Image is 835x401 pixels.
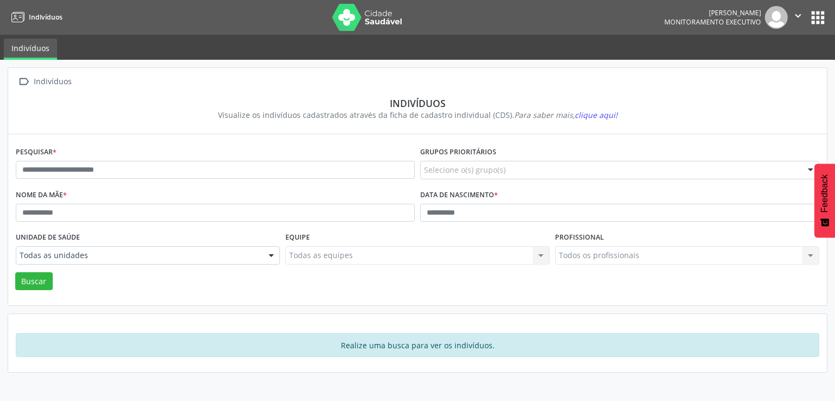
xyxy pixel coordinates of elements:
[29,12,63,22] span: Indivíduos
[820,174,830,212] span: Feedback
[16,74,32,90] i: 
[15,272,53,291] button: Buscar
[808,8,827,27] button: apps
[420,144,496,161] label: Grupos prioritários
[20,250,258,261] span: Todas as unidades
[16,229,80,246] label: Unidade de saúde
[664,17,761,27] span: Monitoramento Executivo
[514,110,618,120] i: Para saber mais,
[8,8,63,26] a: Indivíduos
[555,229,604,246] label: Profissional
[788,6,808,29] button: 
[4,39,57,60] a: Indivíduos
[792,10,804,22] i: 
[575,110,618,120] span: clique aqui!
[664,8,761,17] div: [PERSON_NAME]
[285,229,310,246] label: Equipe
[16,187,67,204] label: Nome da mãe
[424,164,506,176] span: Selecione o(s) grupo(s)
[420,187,498,204] label: Data de nascimento
[23,97,812,109] div: Indivíduos
[23,109,812,121] div: Visualize os indivíduos cadastrados através da ficha de cadastro individual (CDS).
[16,333,819,357] div: Realize uma busca para ver os indivíduos.
[16,144,57,161] label: Pesquisar
[32,74,73,90] div: Indivíduos
[814,164,835,237] button: Feedback - Mostrar pesquisa
[16,74,73,90] a:  Indivíduos
[765,6,788,29] img: img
